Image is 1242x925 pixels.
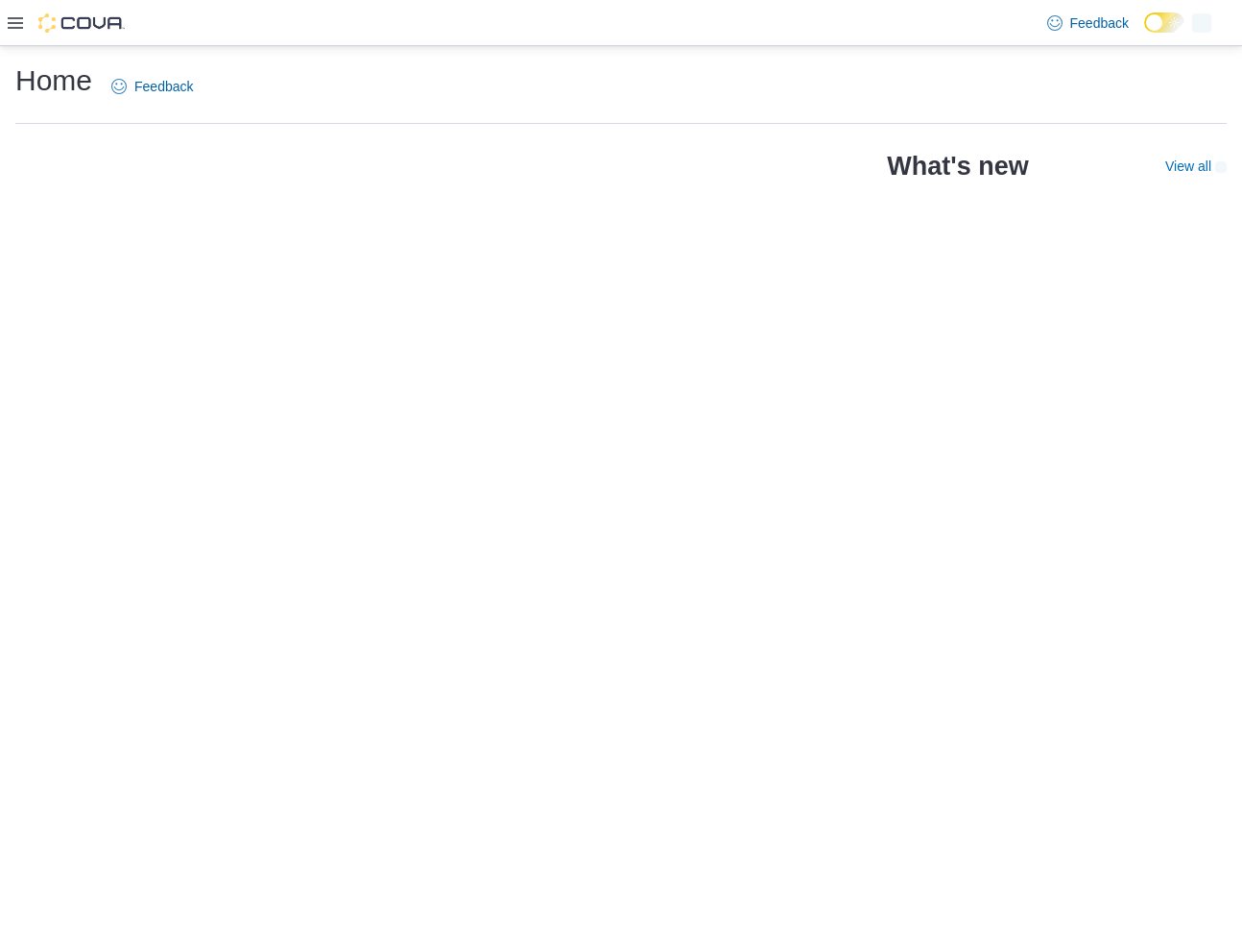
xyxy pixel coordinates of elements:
span: Feedback [1070,13,1129,33]
h1: Home [15,61,92,100]
a: Feedback [1039,4,1136,42]
a: Feedback [104,67,201,106]
img: Cova [38,13,125,33]
svg: External link [1215,161,1227,173]
span: Dark Mode [1144,33,1145,34]
a: View allExternal link [1165,158,1227,174]
h2: What's new [887,151,1028,182]
span: Feedback [134,77,193,96]
input: Dark Mode [1144,12,1184,33]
